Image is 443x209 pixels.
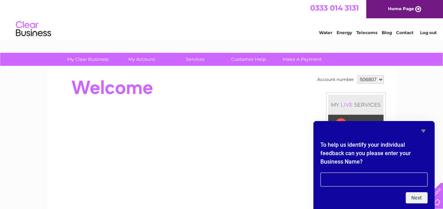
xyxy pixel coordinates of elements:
[356,30,377,35] a: Telecoms
[382,30,392,35] a: Blog
[315,74,356,85] td: Account number
[420,30,436,35] a: Log out
[335,115,376,134] div: Telecoms
[310,4,359,12] a: 0333 014 3131
[112,53,171,66] a: My Account
[337,30,352,35] a: Energy
[166,53,224,66] a: Services
[396,30,413,35] a: Contact
[320,127,427,203] div: To help us identify your individual feedback can you please enter your Business Name?
[406,192,427,203] button: Next question
[320,172,427,186] input: To help us identify your individual feedback can you please enter your Business Name?
[320,141,427,170] h2: To help us identify your individual feedback can you please enter your Business Name?
[328,95,383,115] div: MY SERVICES
[59,53,117,66] a: My Clear Business
[319,30,332,35] a: Water
[419,127,427,135] button: Hide survey
[55,4,388,34] div: Clear Business is a trading name of Verastar Limited (registered in [GEOGRAPHIC_DATA] No. 3667643...
[273,53,331,66] a: Make A Payment
[220,53,278,66] a: Customer Help
[339,101,354,108] div: LIVE
[16,18,51,40] img: logo.png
